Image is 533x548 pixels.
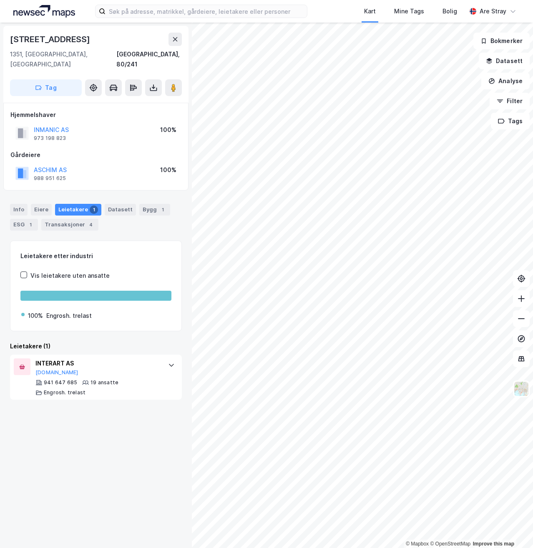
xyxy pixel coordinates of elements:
[406,541,429,547] a: Mapbox
[44,379,77,386] div: 941 647 685
[20,251,171,261] div: Leietakere etter industri
[10,341,182,351] div: Leietakere (1)
[44,389,85,396] div: Engrosh. trelast
[26,221,35,229] div: 1
[364,6,376,16] div: Kart
[160,125,176,135] div: 100%
[31,204,52,216] div: Eiere
[479,53,530,69] button: Datasett
[481,73,530,89] button: Analyse
[87,221,95,229] div: 4
[473,33,530,49] button: Bokmerker
[473,541,514,547] a: Improve this map
[35,369,78,376] button: [DOMAIN_NAME]
[10,110,181,120] div: Hjemmelshaver
[34,135,66,142] div: 973 198 823
[10,33,92,46] div: [STREET_ADDRESS]
[394,6,424,16] div: Mine Tags
[35,358,160,368] div: INTERART AS
[91,379,118,386] div: 19 ansatte
[158,205,167,214] div: 1
[28,311,43,321] div: 100%
[90,205,98,214] div: 1
[490,93,530,109] button: Filter
[491,508,533,548] iframe: Chat Widget
[491,113,530,129] button: Tags
[10,150,181,160] div: Gårdeiere
[513,381,529,397] img: Z
[13,5,75,18] img: logo.a4113a55bc3d86da70a041830d287a7e.svg
[41,219,98,231] div: Transaksjoner
[105,204,136,216] div: Datasett
[10,79,82,96] button: Tag
[442,6,457,16] div: Bolig
[10,219,38,231] div: ESG
[480,6,506,16] div: Are Stray
[46,311,92,321] div: Engrosh. trelast
[116,49,182,69] div: [GEOGRAPHIC_DATA], 80/241
[430,541,470,547] a: OpenStreetMap
[55,204,101,216] div: Leietakere
[30,271,110,281] div: Vis leietakere uten ansatte
[160,165,176,175] div: 100%
[139,204,170,216] div: Bygg
[10,49,116,69] div: 1351, [GEOGRAPHIC_DATA], [GEOGRAPHIC_DATA]
[106,5,307,18] input: Søk på adresse, matrikkel, gårdeiere, leietakere eller personer
[34,175,66,182] div: 988 951 625
[10,204,28,216] div: Info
